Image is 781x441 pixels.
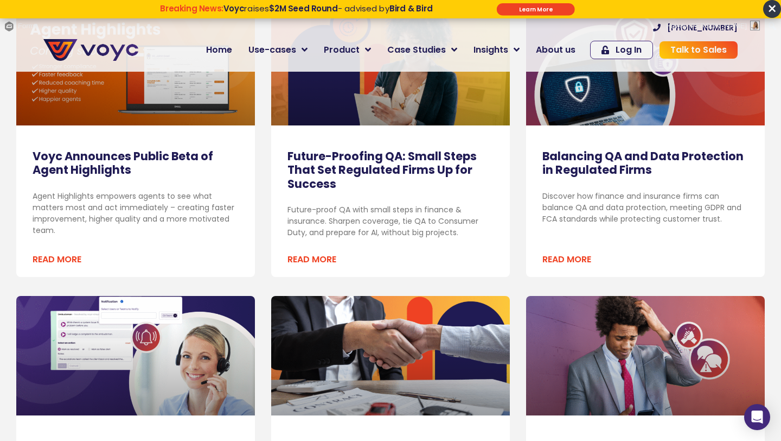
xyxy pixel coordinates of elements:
[670,46,727,54] span: Talk to Sales
[223,3,433,14] span: raises - advised by
[287,148,477,191] a: Future-Proofing QA: Small Steps That Set Regulated Firms Up for Success
[528,39,584,61] a: About us
[223,3,244,14] strong: Voyc
[198,39,240,61] a: Home
[387,43,446,56] span: Case Studies
[662,17,764,35] a: Howdy,
[660,41,738,59] a: Talk to Sales
[43,39,138,61] img: voyc-full-logo
[287,204,494,238] p: Future-proof QA with small steps in finance & insurance. Sharpen coverage, tie QA to Consumer Dut...
[240,39,316,61] a: Use-cases
[119,4,474,23] div: Breaking News: Voyc raises $2M Seed Round - advised by Bird & Bird
[473,43,508,56] span: Insights
[689,22,747,30] span: [PERSON_NAME]
[536,43,575,56] span: About us
[160,3,223,14] strong: Breaking News:
[269,3,338,14] strong: $2M Seed Round
[18,17,38,35] span: Forms
[33,148,213,178] a: Voyc Announces Public Beta of Agent Highlights
[590,41,653,59] a: Log In
[653,24,738,31] a: [PHONE_NUMBER]
[33,253,81,266] a: Read more about Voyc Announces Public Beta of Agent Highlights
[465,39,528,61] a: Insights
[542,191,748,225] p: Discover how finance and insurance firms can balance QA and data protection, meeting GDPR and FCA...
[542,253,591,266] a: Read more about Balancing QA and Data Protection in Regulated Firms
[542,148,744,178] a: Balancing QA and Data Protection in Regulated Firms
[287,253,336,266] a: Read more about Future-Proofing QA: Small Steps That Set Regulated Firms Up for Success
[316,39,379,61] a: Product
[389,3,433,14] strong: Bird & Bird
[379,39,465,61] a: Case Studies
[616,46,642,54] span: Log In
[248,43,296,56] span: Use-cases
[744,404,770,430] div: Open Intercom Messenger
[324,43,360,56] span: Product
[206,43,232,56] span: Home
[33,191,239,236] p: Agent Highlights empowers agents to see what matters most and act immediately – creating faster i...
[497,3,575,16] div: Submit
